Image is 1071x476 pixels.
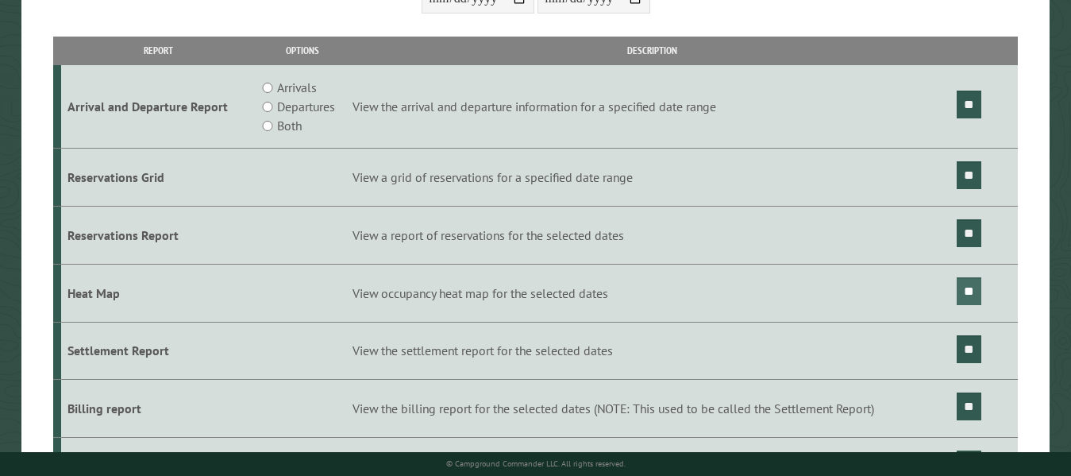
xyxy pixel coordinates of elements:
[350,322,954,380] td: View the settlement report for the selected dates
[350,65,954,149] td: View the arrival and departure information for a specified date range
[350,264,954,322] td: View occupancy heat map for the selected dates
[446,459,626,469] small: © Campground Commander LLC. All rights reserved.
[256,37,350,64] th: Options
[350,149,954,207] td: View a grid of reservations for a specified date range
[61,380,256,438] td: Billing report
[350,380,954,438] td: View the billing report for the selected dates (NOTE: This used to be called the Settlement Report)
[61,206,256,264] td: Reservations Report
[61,322,256,380] td: Settlement Report
[350,206,954,264] td: View a report of reservations for the selected dates
[61,37,256,64] th: Report
[277,116,302,135] label: Both
[61,149,256,207] td: Reservations Grid
[350,37,954,64] th: Description
[277,97,335,116] label: Departures
[277,78,317,97] label: Arrivals
[61,264,256,322] td: Heat Map
[61,65,256,149] td: Arrival and Departure Report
